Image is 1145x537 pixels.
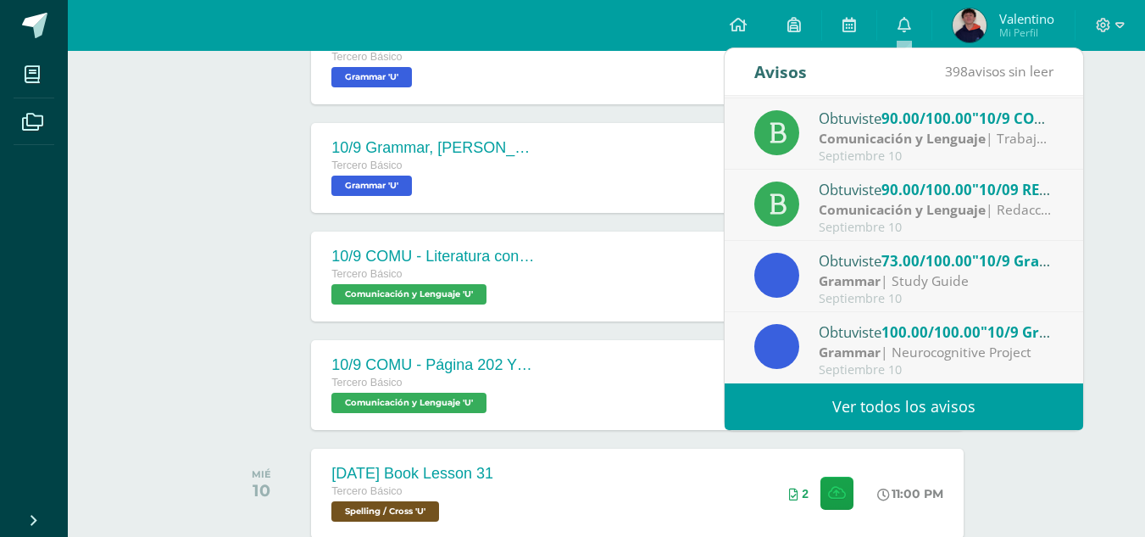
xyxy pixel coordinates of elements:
[331,377,402,389] span: Tercero Básico
[819,221,1054,235] div: Septiembre 10
[877,486,943,501] div: 11:00 PM
[819,149,1054,164] div: Septiembre 10
[945,62,968,81] span: 398
[819,321,1054,343] div: Obtuviste en
[331,393,486,413] span: Comunicación y Lenguaje 'U'
[819,271,881,290] strong: Grammar
[331,284,486,305] span: Comunicación y Lenguaje 'U'
[819,107,1054,129] div: Obtuviste en
[252,480,271,501] div: 10
[819,343,881,361] strong: Grammar
[881,109,972,128] span: 90.00/100.00
[789,487,809,501] div: Archivos entregados
[331,67,412,87] span: Grammar 'U'
[819,129,1054,148] div: | Trabajo en clase
[881,322,981,342] span: 100.00/100.00
[331,356,535,374] div: 10/9 COMU - Página 202 Y 203
[331,51,402,63] span: Tercero Básico
[819,200,1054,220] div: | Redacción
[819,249,1054,271] div: Obtuviste en
[945,62,1053,81] span: avisos sin leer
[819,271,1054,291] div: | Study Guide
[331,159,402,171] span: Tercero Básico
[819,292,1054,306] div: Septiembre 10
[252,468,271,480] div: MIÉ
[725,383,1083,430] a: Ver todos los avisos
[331,485,402,497] span: Tercero Básico
[819,363,1054,378] div: Septiembre 10
[331,139,535,157] div: 10/9 Grammar, [PERSON_NAME] Platform, Unit 30 Focused practice A
[331,248,535,266] div: 10/9 COMU - Literatura contemporánea- Anotaciones en el cuaderno.
[331,465,493,483] div: [DATE] Book Lesson 31
[331,501,439,522] span: Spelling / Cross 'U'
[802,487,809,501] span: 2
[819,178,1054,200] div: Obtuviste en
[999,25,1054,40] span: Mi Perfil
[953,8,987,42] img: 7383fbd875ed3a81cc002658620bcc65.png
[819,129,986,148] strong: Comunicación y Lenguaje
[331,176,412,196] span: Grammar 'U'
[999,10,1054,27] span: Valentino
[754,48,807,95] div: Avisos
[881,251,972,271] span: 73.00/100.00
[819,343,1054,362] div: | Neurocognitive Project
[819,200,986,219] strong: Comunicación y Lenguaje
[881,180,972,199] span: 90.00/100.00
[331,268,402,280] span: Tercero Básico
